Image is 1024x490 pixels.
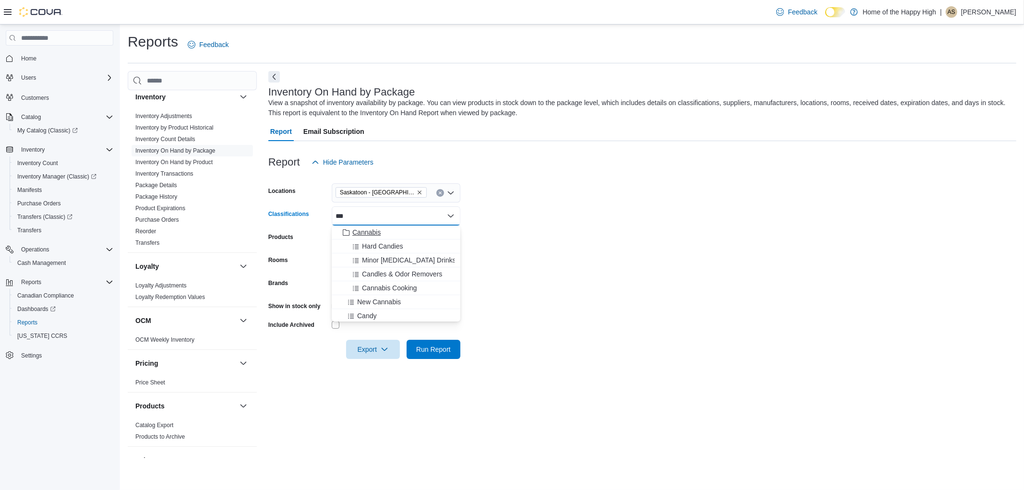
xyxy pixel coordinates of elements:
[135,92,166,102] h3: Inventory
[10,302,117,316] a: Dashboards
[13,317,113,328] span: Reports
[135,216,179,223] a: Purchase Orders
[135,401,236,411] button: Products
[135,455,236,465] button: Sales
[13,211,76,223] a: Transfers (Classic)
[17,244,113,255] span: Operations
[10,316,117,329] button: Reports
[17,276,45,288] button: Reports
[17,349,113,361] span: Settings
[21,113,41,121] span: Catalog
[10,197,117,210] button: Purchase Orders
[128,377,257,392] div: Pricing
[135,113,192,120] a: Inventory Adjustments
[19,7,62,17] img: Cova
[17,159,58,167] span: Inventory Count
[17,244,53,255] button: Operations
[332,226,460,323] div: Choose from the following options
[17,127,78,134] span: My Catalog (Classic)
[357,311,376,321] span: Candy
[238,358,249,369] button: Pricing
[17,213,72,221] span: Transfers (Classic)
[946,6,957,18] div: Allison Sparling
[788,7,817,17] span: Feedback
[948,6,955,18] span: AS
[135,336,194,343] a: OCM Weekly Inventory
[13,198,113,209] span: Purchase Orders
[135,359,158,368] h3: Pricing
[13,225,45,236] a: Transfers
[268,98,1012,118] div: View a snapshot of inventory availability by package. You can view products in stock down to the ...
[135,262,236,271] button: Loyalty
[13,157,113,169] span: Inventory Count
[21,94,49,102] span: Customers
[268,321,314,329] label: Include Archived
[13,125,82,136] a: My Catalog (Classic)
[135,422,173,429] a: Catalog Export
[17,173,96,180] span: Inventory Manager (Classic)
[13,225,113,236] span: Transfers
[135,205,185,212] a: Product Expirations
[417,190,422,195] button: Remove Saskatoon - Blairmore Village - Fire & Flower from selection in this group
[772,2,821,22] a: Feedback
[447,212,455,220] button: Close list of options
[2,348,117,362] button: Settings
[357,297,401,307] span: New Cannabis
[128,32,178,51] h1: Reports
[2,110,117,124] button: Catalog
[13,198,65,209] a: Purchase Orders
[17,332,67,340] span: [US_STATE] CCRS
[10,224,117,237] button: Transfers
[13,290,113,301] span: Canadian Compliance
[10,156,117,170] button: Inventory Count
[135,239,159,246] a: Transfers
[135,293,205,301] span: Loyalty Redemption Values
[10,183,117,197] button: Manifests
[135,181,177,189] span: Package Details
[135,124,214,131] a: Inventory by Product Historical
[332,281,460,295] button: Cannabis Cooking
[2,243,117,256] button: Operations
[961,6,1016,18] p: [PERSON_NAME]
[13,303,60,315] a: Dashboards
[10,124,117,137] a: My Catalog (Classic)
[2,143,117,156] button: Inventory
[13,330,113,342] span: Washington CCRS
[135,92,236,102] button: Inventory
[268,210,309,218] label: Classifications
[17,111,45,123] button: Catalog
[332,253,460,267] button: Minor [MEDICAL_DATA] Drinks
[447,189,455,197] button: Open list of options
[270,122,292,141] span: Report
[825,7,845,17] input: Dark Mode
[135,421,173,429] span: Catalog Export
[128,110,257,252] div: Inventory
[332,309,460,323] button: Candy
[128,334,257,349] div: OCM
[17,350,46,361] a: Settings
[135,316,236,325] button: OCM
[21,246,49,253] span: Operations
[352,227,381,237] span: Cannabis
[135,316,151,325] h3: OCM
[416,345,451,354] span: Run Report
[340,188,415,197] span: Saskatoon - [GEOGRAPHIC_DATA] - Fire & Flower
[238,400,249,412] button: Products
[135,193,177,200] a: Package History
[940,6,942,18] p: |
[135,112,192,120] span: Inventory Adjustments
[135,336,194,344] span: OCM Weekly Inventory
[13,303,113,315] span: Dashboards
[128,280,257,307] div: Loyalty
[13,184,46,196] a: Manifests
[2,51,117,65] button: Home
[13,257,70,269] a: Cash Management
[13,157,62,169] a: Inventory Count
[268,71,280,83] button: Next
[135,147,216,154] a: Inventory On Hand by Package
[17,53,40,64] a: Home
[2,275,117,289] button: Reports
[135,359,236,368] button: Pricing
[13,125,113,136] span: My Catalog (Classic)
[17,292,74,299] span: Canadian Compliance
